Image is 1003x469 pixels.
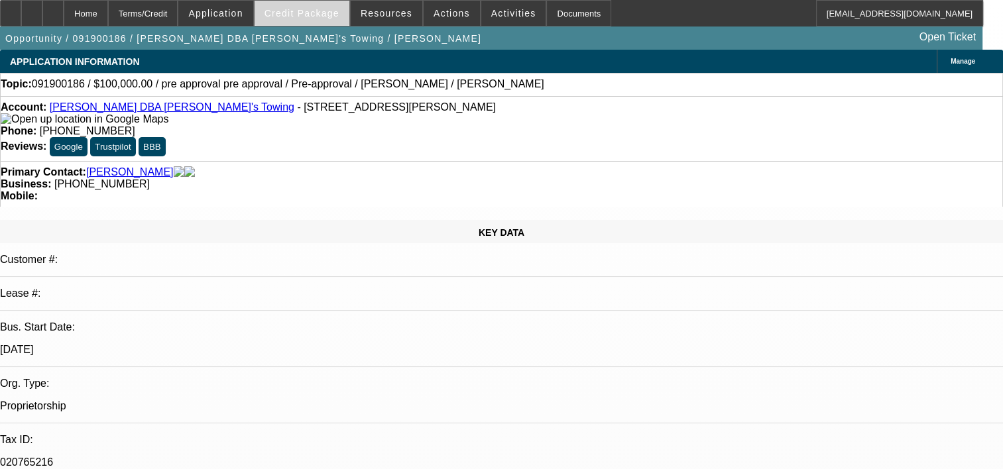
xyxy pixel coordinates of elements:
[491,8,536,19] span: Activities
[361,8,412,19] span: Resources
[479,227,524,238] span: KEY DATA
[1,178,51,189] strong: Business:
[951,58,975,65] span: Manage
[1,190,38,201] strong: Mobile:
[255,1,349,26] button: Credit Package
[188,8,243,19] span: Application
[481,1,546,26] button: Activities
[5,33,481,44] span: Opportunity / 091900186 / [PERSON_NAME] DBA [PERSON_NAME]'s Towing / [PERSON_NAME]
[184,166,195,178] img: linkedin-icon.png
[434,8,470,19] span: Actions
[1,101,46,113] strong: Account:
[1,166,86,178] strong: Primary Contact:
[1,113,168,125] a: View Google Maps
[174,166,184,178] img: facebook-icon.png
[297,101,496,113] span: - [STREET_ADDRESS][PERSON_NAME]
[424,1,480,26] button: Actions
[50,137,88,156] button: Google
[90,137,135,156] button: Trustpilot
[1,78,32,90] strong: Topic:
[139,137,166,156] button: BBB
[86,166,174,178] a: [PERSON_NAME]
[265,8,339,19] span: Credit Package
[10,56,139,67] span: APPLICATION INFORMATION
[1,113,168,125] img: Open up location in Google Maps
[1,125,36,136] strong: Phone:
[32,78,544,90] span: 091900186 / $100,000.00 / pre approval pre approval / Pre-approval / [PERSON_NAME] / [PERSON_NAME]
[351,1,422,26] button: Resources
[178,1,253,26] button: Application
[40,125,135,136] span: [PHONE_NUMBER]
[50,101,294,113] a: [PERSON_NAME] DBA [PERSON_NAME]'s Towing
[914,26,981,48] a: Open Ticket
[1,140,46,152] strong: Reviews:
[54,178,150,189] span: [PHONE_NUMBER]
